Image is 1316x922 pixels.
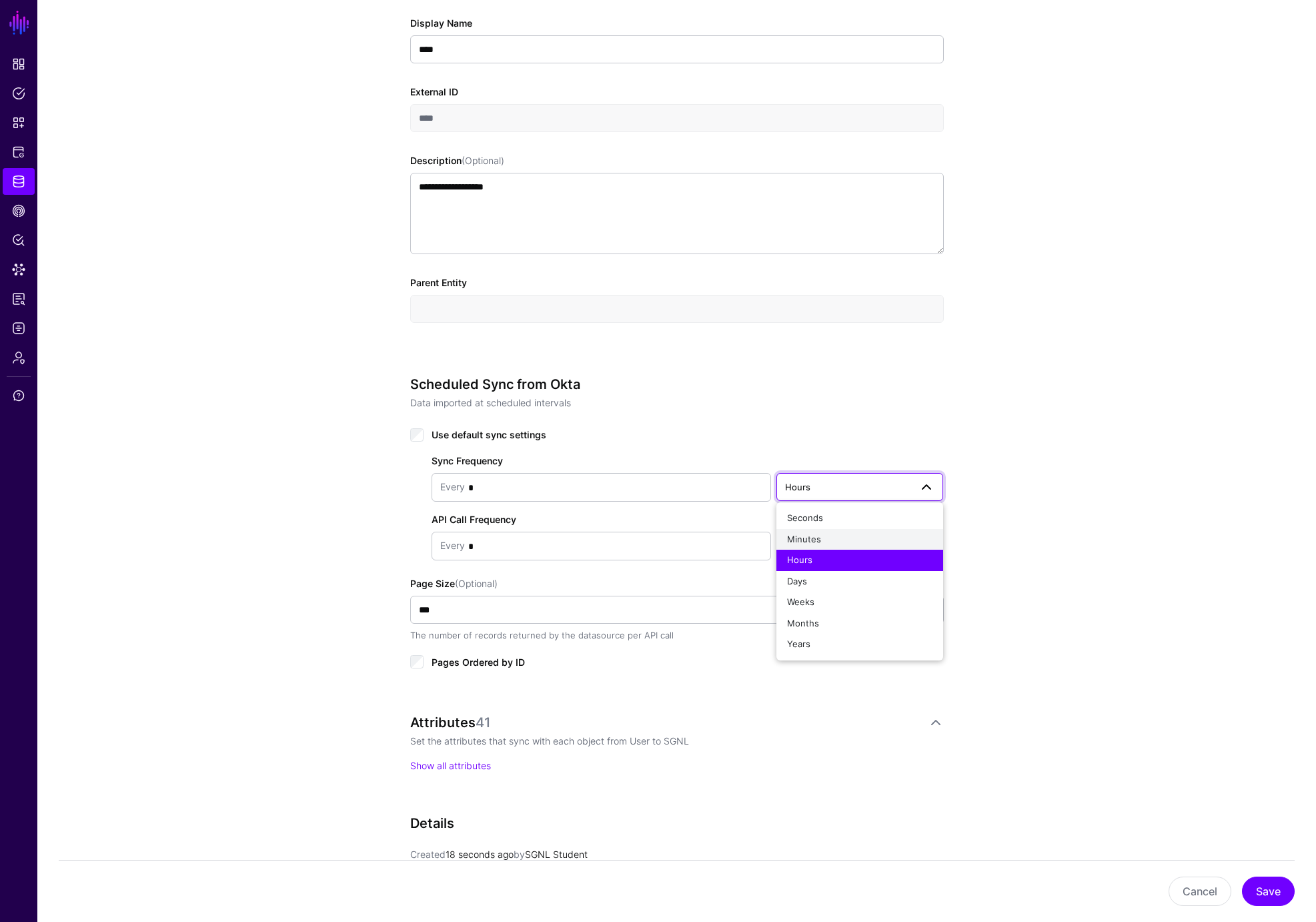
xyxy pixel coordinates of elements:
[3,80,35,107] a: Policies
[12,234,25,247] span: Policy Lens
[432,656,525,668] span: Pages Ordered by ID
[514,849,525,860] span: by
[12,351,25,364] span: Admin
[440,474,465,501] div: Every
[476,715,491,731] span: 41
[12,292,25,306] span: Reports
[514,849,588,860] app-identifier: SGNL Student
[787,618,819,628] span: Months
[1169,877,1231,906] button: Cancel
[776,529,944,550] button: Minutes
[3,139,35,165] a: Protected Systems
[3,197,35,224] a: CAEP Hub
[776,508,944,529] button: Seconds
[3,227,35,254] a: Policy Lens
[12,87,25,100] span: Policies
[432,429,546,440] span: Use default sync settings
[776,550,944,571] button: Hours
[776,613,944,634] button: Months
[410,849,446,860] span: Created
[410,16,472,30] label: Display Name
[410,734,944,748] p: Set the attributes that sync with each object from User to SGNL
[3,256,35,283] a: Data Lens
[432,512,516,526] label: API Call Frequency
[440,532,465,560] div: Every
[3,286,35,312] a: Reports
[3,315,35,342] a: Logs
[787,554,812,565] span: Hours
[12,389,25,402] span: Support
[410,85,458,99] label: External ID
[3,344,35,371] a: Admin
[455,578,498,589] span: (Optional)
[787,596,814,607] span: Weeks
[12,57,25,71] span: Dashboard
[410,396,944,410] p: Data imported at scheduled intervals
[410,153,504,167] label: Description
[410,760,491,771] a: Show all attributes
[3,168,35,195] a: Identity Data Fabric
[410,715,928,731] div: Attributes
[785,482,810,492] span: Hours
[410,576,498,590] label: Page Size
[8,8,31,37] a: SGNL
[12,263,25,276] span: Data Lens
[410,815,944,831] h3: Details
[787,534,821,544] span: Minutes
[12,322,25,335] span: Logs
[446,849,514,860] span: 18 seconds ago
[787,638,810,649] span: Years
[12,116,25,129] span: Snippets
[1242,877,1295,906] button: Save
[3,51,35,77] a: Dashboard
[776,571,944,592] button: Days
[462,155,504,166] span: (Optional)
[3,109,35,136] a: Snippets
[12,175,25,188] span: Identity Data Fabric
[432,454,503,468] label: Sync Frequency
[776,634,944,655] button: Years
[776,592,944,613] button: Weeks
[12,145,25,159] span: Protected Systems
[410,629,944,642] div: The number of records returned by the datasource per API call
[12,204,25,217] span: CAEP Hub
[787,512,823,523] span: Seconds
[410,376,944,392] h3: Scheduled Sync from Okta
[410,276,467,290] label: Parent Entity
[787,576,807,586] span: Days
